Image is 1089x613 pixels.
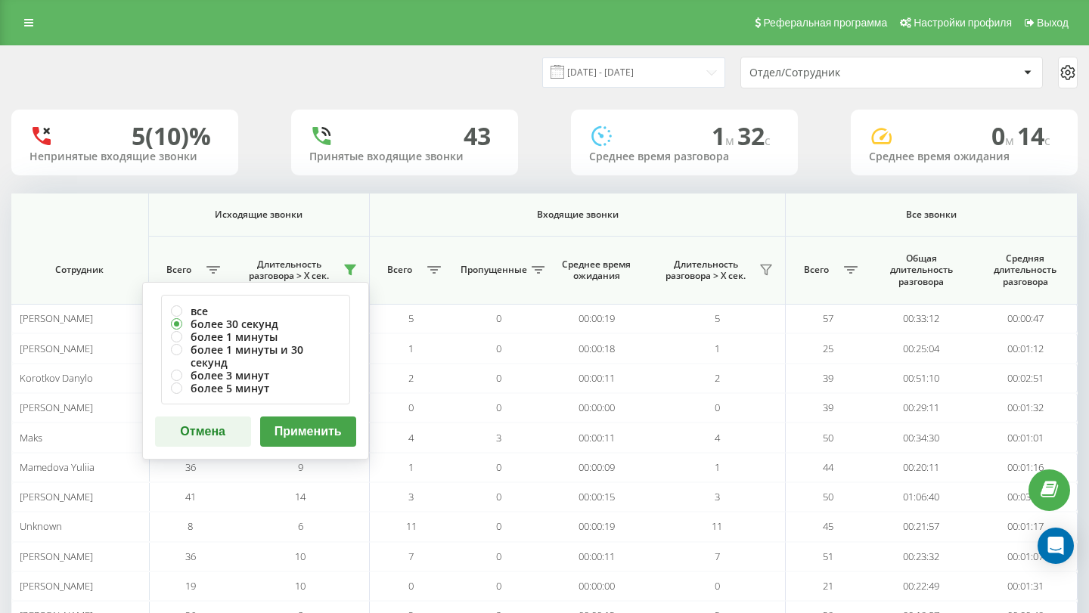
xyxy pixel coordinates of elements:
[881,252,961,288] span: Общая длительность разговора
[1037,17,1069,29] span: Выход
[544,482,649,512] td: 00:00:15
[1044,132,1050,149] span: c
[973,304,1078,333] td: 00:00:47
[985,252,1065,288] span: Средняя длительность разговора
[397,209,758,221] span: Входящие звонки
[132,122,211,150] div: 5 (10)%
[544,364,649,393] td: 00:00:11
[155,416,251,447] button: Отмена
[408,342,414,355] span: 1
[870,304,974,333] td: 00:33:12
[408,431,414,444] span: 4
[544,542,649,571] td: 00:00:11
[185,550,196,563] span: 36
[1017,119,1050,152] span: 14
[464,122,491,150] div: 43
[461,264,527,276] span: Пропущенные
[870,333,974,363] td: 00:25:04
[544,304,649,333] td: 00:00:19
[544,333,649,363] td: 00:00:18
[20,490,93,503] span: [PERSON_NAME]
[712,519,722,533] span: 11
[496,342,501,355] span: 0
[1038,528,1074,564] div: Open Intercom Messenger
[408,579,414,593] span: 0
[408,550,414,563] span: 7
[157,264,202,276] span: Всего
[171,330,340,343] label: более 1 минуты
[408,371,414,385] span: 2
[496,519,501,533] span: 0
[298,519,303,533] span: 6
[715,460,720,474] span: 1
[763,17,887,29] span: Реферальная программа
[166,209,351,221] span: Исходящие звонки
[870,393,974,423] td: 00:29:11
[20,519,62,533] span: Unknown
[188,519,193,533] span: 8
[185,460,196,474] span: 36
[793,264,839,276] span: Всего
[973,482,1078,512] td: 00:03:02
[823,460,833,474] span: 44
[749,67,930,79] div: Отдел/Сотрудник
[25,264,135,276] span: Сотрудник
[171,369,340,382] label: более 3 минут
[765,132,771,149] span: c
[715,431,720,444] span: 4
[823,550,833,563] span: 51
[295,550,306,563] span: 10
[20,550,93,563] span: [PERSON_NAME]
[496,579,501,593] span: 0
[823,401,833,414] span: 39
[973,423,1078,452] td: 00:01:01
[406,519,417,533] span: 11
[973,542,1078,571] td: 00:01:07
[408,401,414,414] span: 0
[295,490,306,503] span: 14
[496,490,501,503] span: 0
[496,431,501,444] span: 3
[295,579,306,593] span: 10
[1005,132,1017,149] span: м
[973,333,1078,363] td: 00:01:12
[20,401,93,414] span: [PERSON_NAME]
[715,490,720,503] span: 3
[715,371,720,385] span: 2
[823,431,833,444] span: 50
[185,579,196,593] span: 19
[496,311,501,325] span: 0
[870,571,974,601] td: 00:22:49
[298,460,303,474] span: 9
[973,571,1078,601] td: 00:01:31
[973,453,1078,482] td: 00:01:16
[20,342,93,355] span: [PERSON_NAME]
[557,259,637,282] span: Среднее время ожидания
[914,17,1012,29] span: Настройки профиля
[496,460,501,474] span: 0
[20,431,42,444] span: Maks
[715,401,720,414] span: 0
[185,490,196,503] span: 41
[823,579,833,593] span: 21
[870,512,974,541] td: 00:21:57
[725,132,737,149] span: м
[544,571,649,601] td: 00:00:00
[544,512,649,541] td: 00:00:19
[823,519,833,533] span: 45
[870,453,974,482] td: 00:20:11
[408,311,414,325] span: 5
[377,264,423,276] span: Всего
[823,371,833,385] span: 39
[656,259,755,282] span: Длительность разговора > Х сек.
[496,401,501,414] span: 0
[171,317,340,330] label: более 30 секунд
[823,490,833,503] span: 50
[260,416,356,447] button: Применить
[408,460,414,474] span: 1
[544,393,649,423] td: 00:00:00
[544,423,649,452] td: 00:00:11
[712,119,737,152] span: 1
[869,150,1060,163] div: Среднее время ожидания
[20,311,93,325] span: [PERSON_NAME]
